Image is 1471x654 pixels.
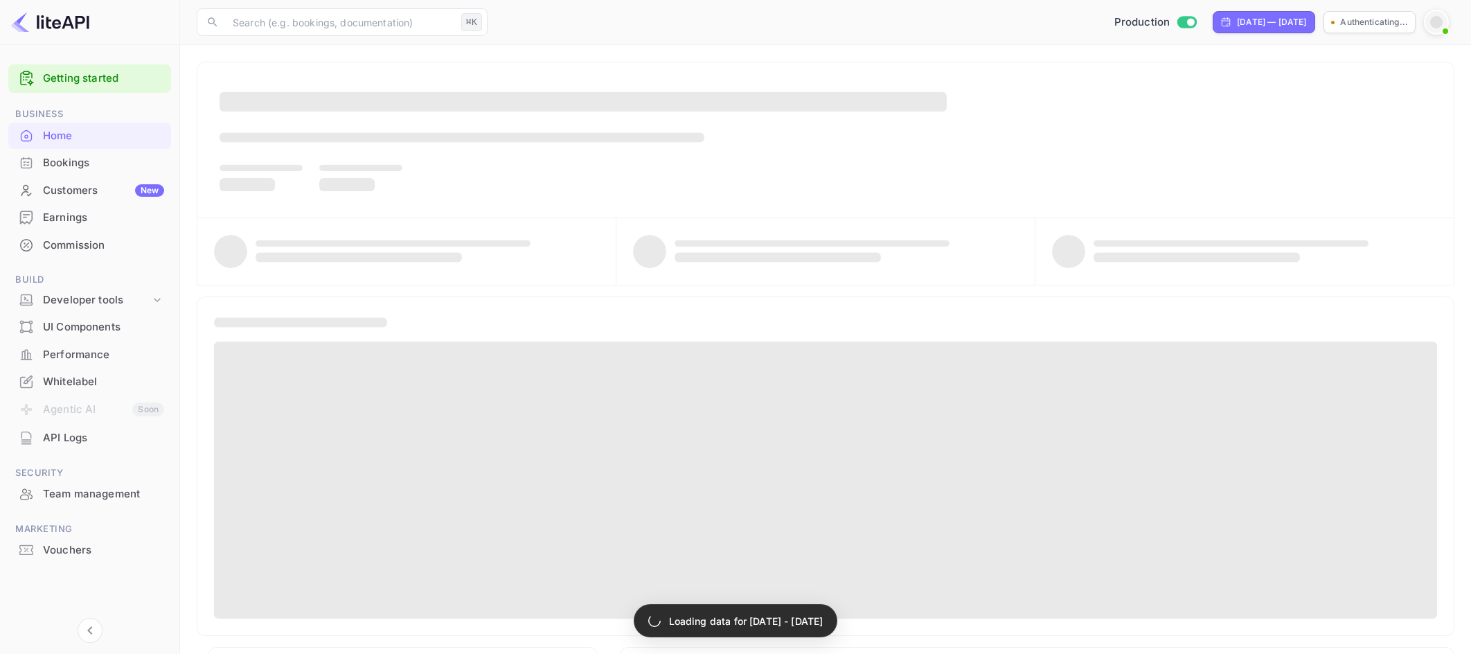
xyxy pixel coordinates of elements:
[1213,11,1315,33] div: Click to change the date range period
[669,614,823,628] p: Loading data for [DATE] - [DATE]
[43,238,164,254] div: Commission
[11,11,89,33] img: LiteAPI logo
[8,204,171,231] div: Earnings
[43,374,164,390] div: Whitelabel
[8,177,171,204] div: CustomersNew
[43,183,164,199] div: Customers
[8,150,171,175] a: Bookings
[8,537,171,563] a: Vouchers
[8,314,171,339] a: UI Components
[43,347,164,363] div: Performance
[43,155,164,171] div: Bookings
[8,272,171,288] span: Build
[8,425,171,450] a: API Logs
[8,522,171,537] span: Marketing
[8,466,171,481] span: Security
[8,232,171,258] a: Commission
[8,107,171,122] span: Business
[1114,15,1170,30] span: Production
[8,342,171,369] div: Performance
[224,8,456,36] input: Search (e.g. bookings, documentation)
[8,232,171,259] div: Commission
[135,184,164,197] div: New
[43,542,164,558] div: Vouchers
[8,369,171,396] div: Whitelabel
[8,481,171,506] a: Team management
[43,292,150,308] div: Developer tools
[43,319,164,335] div: UI Components
[43,210,164,226] div: Earnings
[1340,16,1408,28] p: Authenticating...
[8,123,171,150] div: Home
[8,150,171,177] div: Bookings
[8,123,171,148] a: Home
[78,618,102,643] button: Collapse navigation
[8,288,171,312] div: Developer tools
[43,71,164,87] a: Getting started
[1109,15,1202,30] div: Switch to Sandbox mode
[8,481,171,508] div: Team management
[8,342,171,367] a: Performance
[8,177,171,203] a: CustomersNew
[43,430,164,446] div: API Logs
[461,13,482,31] div: ⌘K
[8,537,171,564] div: Vouchers
[43,486,164,502] div: Team management
[8,204,171,230] a: Earnings
[1237,16,1306,28] div: [DATE] — [DATE]
[8,369,171,394] a: Whitelabel
[8,64,171,93] div: Getting started
[43,128,164,144] div: Home
[8,425,171,452] div: API Logs
[8,314,171,341] div: UI Components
